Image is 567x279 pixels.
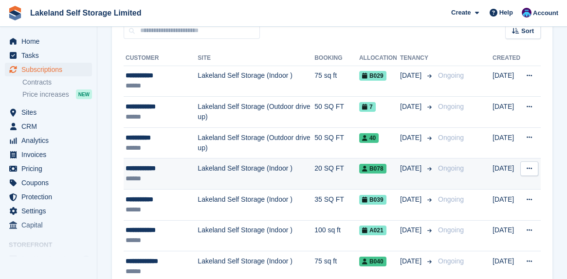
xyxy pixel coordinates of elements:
td: Lakeland Self Storage (Outdoor drive up) [198,127,314,158]
a: menu [5,63,92,76]
td: [DATE] [493,66,520,97]
span: Ongoing [438,226,464,234]
span: Account [533,8,558,18]
td: [DATE] [493,158,520,190]
th: Site [198,51,314,66]
span: Price increases [22,90,69,99]
td: Lakeland Self Storage (Indoor ) [198,66,314,97]
span: Ongoing [438,71,464,79]
a: menu [5,162,92,175]
a: menu [5,134,92,147]
div: NEW [76,89,92,99]
span: B039 [359,195,386,205]
span: [DATE] [400,163,423,174]
td: 100 sq ft [314,220,359,251]
td: Lakeland Self Storage (Outdoor drive up) [198,97,314,128]
a: menu [5,49,92,62]
span: Help [499,8,513,17]
span: Subscriptions [21,63,80,76]
a: menu [5,190,92,204]
span: Invoices [21,148,80,161]
th: Customer [124,51,198,66]
span: B040 [359,257,386,266]
span: [DATE] [400,70,423,81]
th: Booking [314,51,359,66]
span: Booking Portal [21,252,80,266]
td: [DATE] [493,127,520,158]
span: [DATE] [400,194,423,205]
span: Ongoing [438,195,464,203]
span: Sort [521,26,534,36]
span: Storefront [9,240,97,250]
span: [DATE] [400,102,423,112]
td: Lakeland Self Storage (Indoor ) [198,220,314,251]
span: Home [21,35,80,48]
a: menu [5,148,92,161]
td: 75 sq ft [314,66,359,97]
a: menu [5,105,92,119]
span: Tasks [21,49,80,62]
td: [DATE] [493,97,520,128]
span: Coupons [21,176,80,190]
a: menu [5,218,92,232]
td: 50 SQ FT [314,127,359,158]
span: [DATE] [400,256,423,266]
a: menu [5,35,92,48]
span: [DATE] [400,225,423,235]
td: Lakeland Self Storage (Indoor ) [198,158,314,190]
span: Capital [21,218,80,232]
span: B078 [359,164,386,174]
span: 40 [359,133,379,143]
img: David Dickson [522,8,531,17]
a: Lakeland Self Storage Limited [26,5,146,21]
span: Settings [21,204,80,218]
a: Preview store [80,253,92,265]
td: Lakeland Self Storage (Indoor ) [198,190,314,221]
a: Price increases NEW [22,89,92,100]
span: Analytics [21,134,80,147]
span: 7 [359,102,376,112]
td: 35 SQ FT [314,190,359,221]
span: B029 [359,71,386,81]
span: Pricing [21,162,80,175]
a: menu [5,120,92,133]
span: Protection [21,190,80,204]
img: stora-icon-8386f47178a22dfd0bd8f6a31ec36ba5ce8667c1dd55bd0f319d3a0aa187defe.svg [8,6,22,20]
th: Tenancy [400,51,434,66]
a: menu [5,176,92,190]
a: Contracts [22,78,92,87]
td: [DATE] [493,190,520,221]
td: 20 SQ FT [314,158,359,190]
a: menu [5,252,92,266]
span: Ongoing [438,134,464,141]
span: [DATE] [400,133,423,143]
th: Created [493,51,520,66]
span: Ongoing [438,164,464,172]
td: [DATE] [493,220,520,251]
span: Sites [21,105,80,119]
td: 50 SQ FT [314,97,359,128]
a: menu [5,204,92,218]
span: Create [451,8,471,17]
th: Allocation [359,51,400,66]
span: Ongoing [438,257,464,265]
span: CRM [21,120,80,133]
span: A021 [359,226,386,235]
span: Ongoing [438,103,464,110]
